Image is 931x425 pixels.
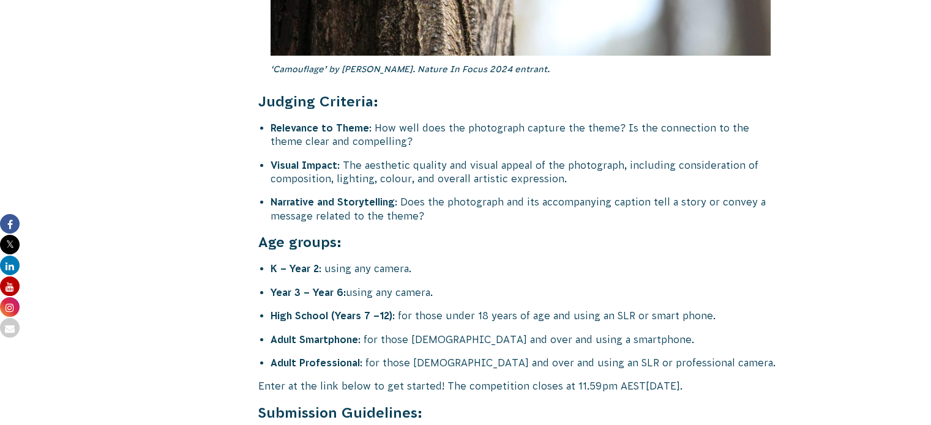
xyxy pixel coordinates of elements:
[258,379,783,393] p: Enter at the link below to get started! The competition closes at 11.59pm AEST[DATE].
[271,286,783,299] li: using any camera.
[258,94,378,109] strong: Judging Criteria:
[271,122,369,133] strong: Relevance to Theme
[271,262,783,275] li: : using any camera.
[271,310,392,321] strong: High School (Years 7 –12)
[271,287,346,298] strong: Year 3 – Year 6:
[271,309,783,322] li: : for those under 18 years of age and using an SLR or smart phone.
[271,357,360,368] strong: Adult Professional
[271,121,783,149] li: : How well does the photograph capture the theme? Is the connection to the theme clear and compel...
[271,160,337,171] strong: Visual Impact
[271,196,395,207] strong: Narrative and Storytelling
[271,263,319,274] strong: K – Year 2
[258,234,342,250] strong: Age groups:
[258,405,422,421] strong: Submission Guidelines:
[271,64,550,74] em: ‘Camouflage’ by [PERSON_NAME]. Nature In Focus 2024 entrant.
[271,333,783,346] li: : for those [DEMOGRAPHIC_DATA] and over and using a smartphone.
[271,195,783,223] li: : Does the photograph and its accompanying caption tell a story or convey a message related to th...
[271,334,358,345] strong: Adult Smartphone
[271,158,783,186] li: : The aesthetic quality and visual appeal of the photograph, including consideration of compositi...
[271,356,783,369] li: : for those [DEMOGRAPHIC_DATA] and over and using an SLR or professional camera.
